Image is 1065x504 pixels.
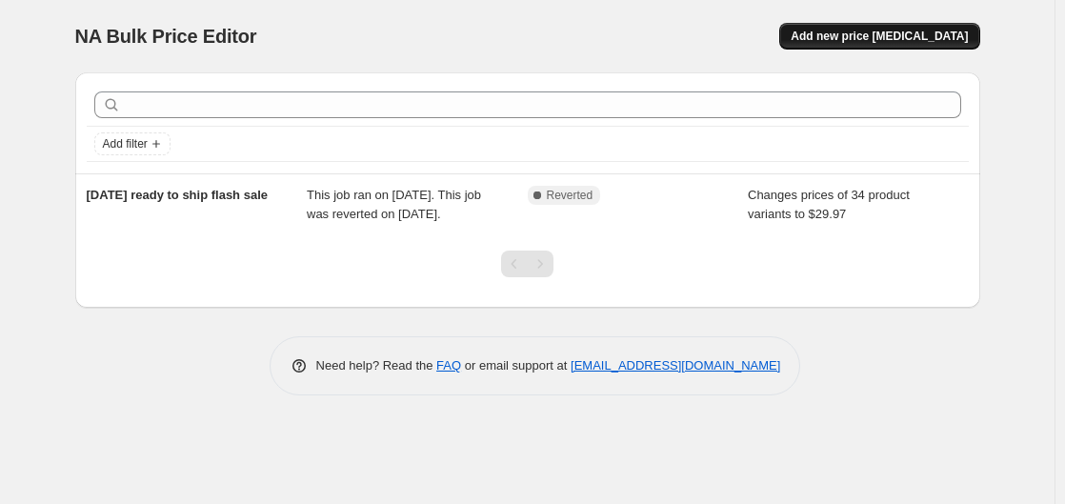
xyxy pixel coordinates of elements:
button: Add new price [MEDICAL_DATA] [779,23,979,50]
nav: Pagination [501,251,553,277]
a: [EMAIL_ADDRESS][DOMAIN_NAME] [571,358,780,373]
span: Changes prices of 34 product variants to $29.97 [748,188,910,221]
span: NA Bulk Price Editor [75,26,257,47]
a: FAQ [436,358,461,373]
span: Reverted [547,188,593,203]
span: [DATE] ready to ship flash sale [87,188,268,202]
button: Add filter [94,132,171,155]
span: Need help? Read the [316,358,437,373]
span: This job ran on [DATE]. This job was reverted on [DATE]. [307,188,481,221]
span: Add new price [MEDICAL_DATA] [791,29,968,44]
span: Add filter [103,136,148,151]
span: or email support at [461,358,571,373]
